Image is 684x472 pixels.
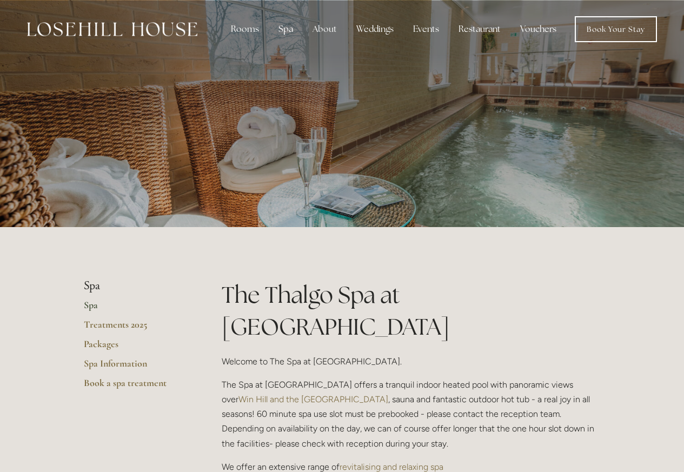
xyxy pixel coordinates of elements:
p: The Spa at [GEOGRAPHIC_DATA] offers a tranquil indoor heated pool with panoramic views over , sau... [222,377,601,451]
div: About [304,18,346,40]
div: Restaurant [450,18,509,40]
p: Welcome to The Spa at [GEOGRAPHIC_DATA]. [222,354,601,369]
h1: The Thalgo Spa at [GEOGRAPHIC_DATA] [222,279,601,343]
a: Vouchers [512,18,565,40]
div: Events [404,18,448,40]
a: Win Hill and the [GEOGRAPHIC_DATA] [238,394,388,404]
img: Losehill House [27,22,197,36]
a: Treatments 2025 [84,318,187,338]
div: Weddings [348,18,402,40]
div: Spa [270,18,302,40]
a: Book Your Stay [575,16,657,42]
div: Rooms [222,18,268,40]
a: Book a spa treatment [84,377,187,396]
a: Spa Information [84,357,187,377]
li: Spa [84,279,187,293]
a: Spa [84,299,187,318]
a: Packages [84,338,187,357]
